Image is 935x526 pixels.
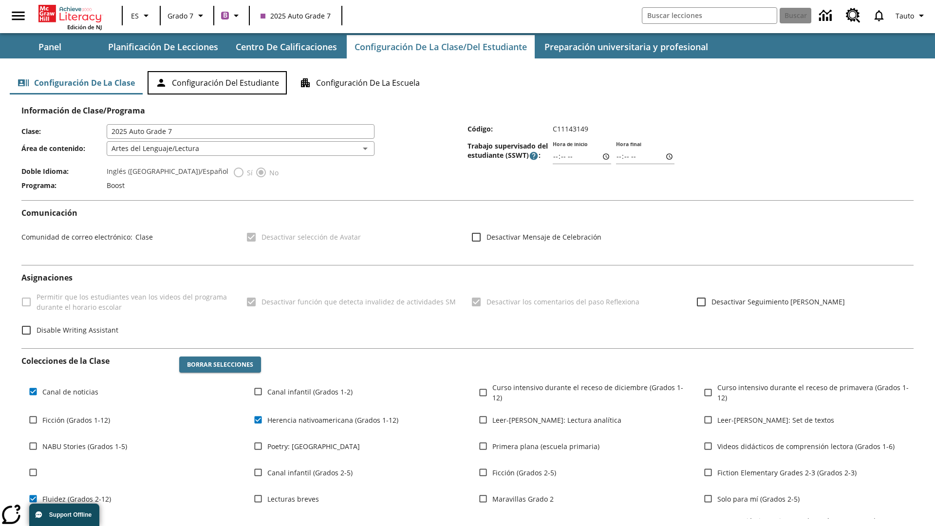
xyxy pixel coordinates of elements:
[223,9,227,21] span: B
[49,511,92,518] span: Support Offline
[616,141,641,148] label: Hora final
[492,494,554,504] span: Maravillas Grado 2
[4,1,33,30] button: Abrir el menú lateral
[840,2,866,29] a: Centro de recursos, Se abrirá en una pestaña nueva.
[553,124,588,133] span: C11143149
[467,124,553,133] span: Código :
[262,232,361,242] span: Desactivar selección de Avatar
[717,494,800,504] span: Solo para mí (Grados 2-5)
[529,151,539,161] button: El Tiempo Supervisado de Trabajo Estudiantil es el período durante el cual los estudiantes pueden...
[267,168,279,178] span: No
[21,115,914,192] div: Información de Clase/Programa
[10,71,143,94] button: Configuración de la clase
[42,415,110,425] span: Ficción (Grados 1-12)
[492,382,689,403] span: Curso intensivo durante el receso de diciembre (Grados 1-12)
[67,23,102,31] span: Edición de NJ
[492,468,556,478] span: Ficción (Grados 2-5)
[107,167,228,178] label: Inglés ([GEOGRAPHIC_DATA])/Español
[492,441,599,451] span: Primera plana (escuela primaria)
[292,71,428,94] button: Configuración de la escuela
[262,297,456,307] span: Desactivar función que detecta invalidez de actividades SM
[107,181,125,190] span: Boost
[717,441,895,451] span: Videos didácticos de comprensión lectora (Grados 1-6)
[228,35,345,58] button: Centro de calificaciones
[42,387,98,397] span: Canal de noticias
[10,71,925,94] div: Configuración de la clase/del estudiante
[267,441,360,451] span: Poetry: [GEOGRAPHIC_DATA]
[179,357,261,373] button: Borrar selecciones
[537,35,716,58] button: Preparación universitaria y profesional
[21,232,132,242] span: Comunidad de correo electrónico :
[21,349,914,519] div: Colecciones de la Clase
[21,273,914,340] div: Asignaciones
[107,124,374,139] input: Clase
[148,71,287,94] button: Configuración del estudiante
[347,35,535,58] button: Configuración de la clase/del estudiante
[244,168,253,178] span: Sí
[21,127,107,136] span: Clase :
[21,167,107,176] span: Doble Idioma :
[267,387,353,397] span: Canal infantil (Grados 1-2)
[717,415,834,425] span: Leer-[PERSON_NAME]: Set de textos
[21,208,914,257] div: Comunicación
[267,415,398,425] span: Herencia nativoamericana (Grados 1-12)
[29,504,99,526] button: Support Offline
[21,181,107,190] span: Programa :
[21,106,914,115] h2: Información de Clase/Programa
[38,3,102,31] div: Portada
[42,494,111,504] span: Fluidez (Grados 2-12)
[261,11,331,21] span: 2025 Auto Grade 7
[1,35,98,58] button: Panel
[492,415,621,425] span: Leer-[PERSON_NAME]: Lectura analítica
[866,3,892,28] a: Notificaciones
[37,292,231,312] span: Permitir que los estudiantes vean los videos del programa durante el horario escolar
[21,208,914,218] h2: Comunicación
[467,141,553,161] span: Trabajo supervisado del estudiante (SSWT) :
[486,232,601,242] span: Desactivar Mensaje de Celebración
[711,297,845,307] span: Desactivar Seguimiento [PERSON_NAME]
[164,7,210,24] button: Grado: Grado 7, Elige un grado
[553,141,588,148] label: Hora de inicio
[892,7,931,24] button: Perfil/Configuración
[896,11,914,21] span: Tauto
[37,325,118,335] span: Disable Writing Assistant
[131,11,139,21] span: ES
[132,232,153,242] span: Clase
[642,8,777,23] input: Buscar campo
[813,2,840,29] a: Centro de información
[38,4,102,23] a: Portada
[717,468,857,478] span: Fiction Elementary Grades 2-3 (Grados 2-3)
[21,144,107,153] span: Área de contenido :
[717,382,914,403] span: Curso intensivo durante el receso de primavera (Grados 1-12)
[168,11,193,21] span: Grado 7
[267,468,353,478] span: Canal infantil (Grados 2-5)
[100,35,226,58] button: Planificación de lecciones
[126,7,157,24] button: Lenguaje: ES, Selecciona un idioma
[107,141,374,156] div: Artes del Lenguaje/Lectura
[267,494,319,504] span: Lecturas breves
[217,7,246,24] button: Boost El color de la clase es morado/púrpura. Cambiar el color de la clase.
[42,441,127,451] span: NABU Stories (Grados 1-5)
[486,297,639,307] span: Desactivar los comentarios del paso Reflexiona
[21,357,171,366] h2: Colecciones de la Clase
[21,273,914,282] h2: Asignaciones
